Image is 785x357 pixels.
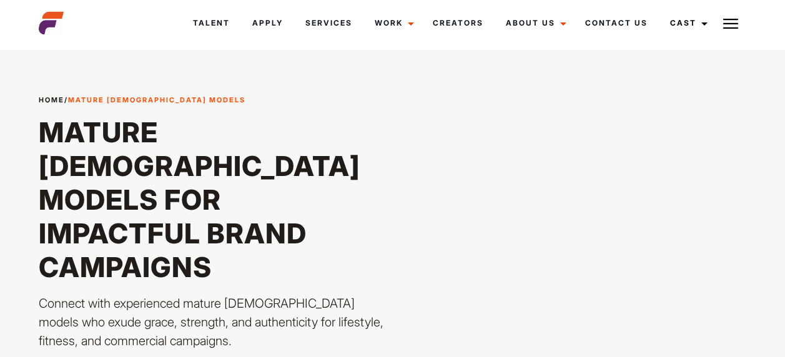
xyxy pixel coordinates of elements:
a: Talent [182,6,241,40]
h1: Mature [DEMOGRAPHIC_DATA] Models for Impactful Brand Campaigns [39,115,385,284]
a: Work [363,6,422,40]
a: Services [294,6,363,40]
a: Creators [422,6,495,40]
a: Cast [659,6,715,40]
span: / [39,95,245,105]
p: Connect with experienced mature [DEMOGRAPHIC_DATA] models who exude grace, strength, and authenti... [39,294,385,350]
a: Contact Us [574,6,659,40]
a: Apply [241,6,294,40]
a: Home [39,95,64,104]
img: cropped-aefm-brand-fav-22-square.png [39,11,64,36]
img: Burger icon [723,16,738,31]
strong: Mature [DEMOGRAPHIC_DATA] Models [68,95,245,104]
a: About Us [495,6,574,40]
